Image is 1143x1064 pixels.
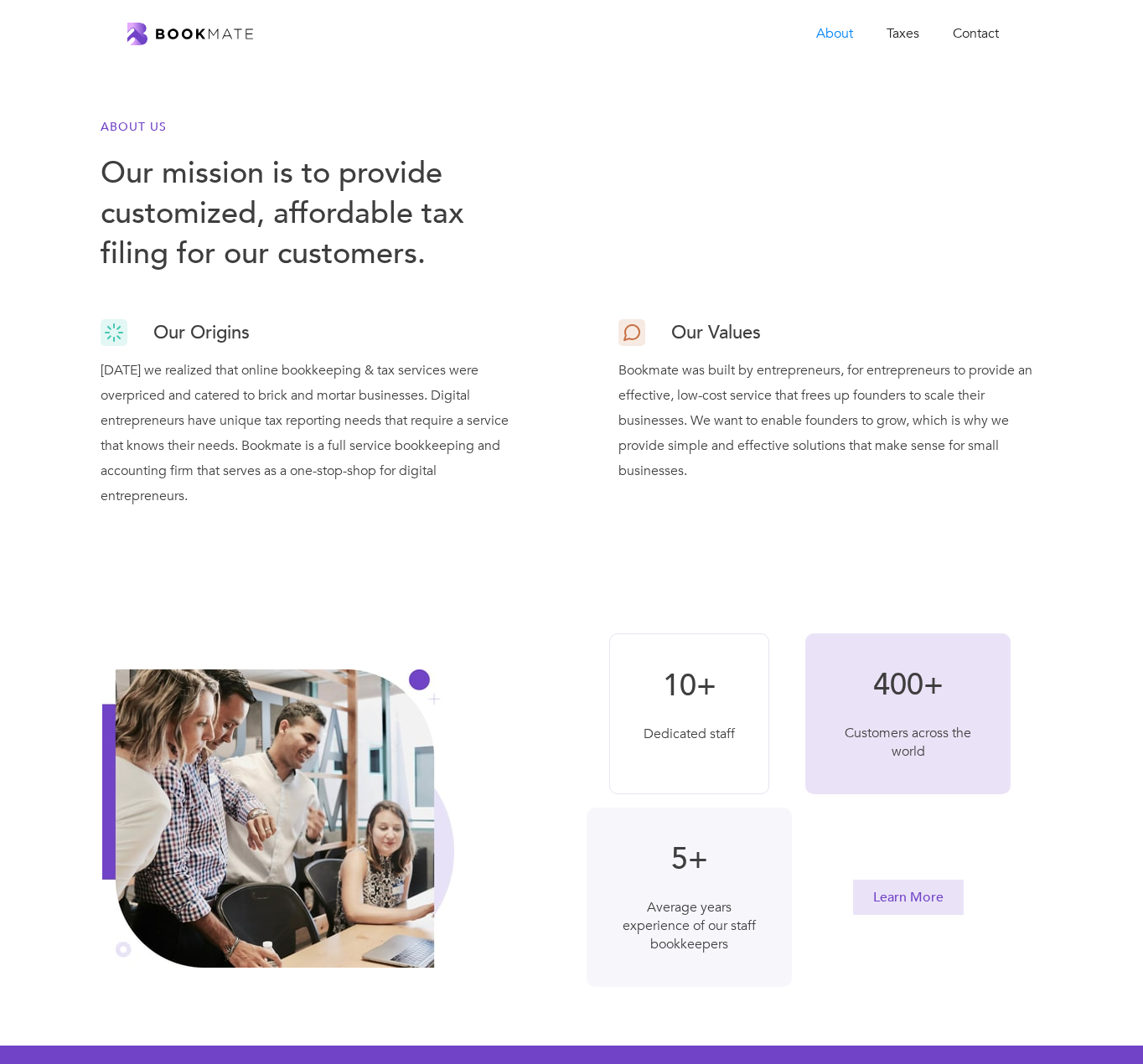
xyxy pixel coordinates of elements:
[853,880,964,915] a: Learn More
[671,316,761,349] h3: Our Values
[839,724,977,761] div: Customers across the world
[101,118,525,137] h6: About Us
[870,17,936,51] a: Taxes
[839,667,977,704] h1: 400+
[644,725,735,743] div: Dedicated staff
[620,841,758,878] h1: 5+
[620,898,758,953] div: Average years experience of our staff bookkeepers
[101,349,525,509] div: [DATE] we realized that online bookkeeping & tax services were overpriced and catered to brick an...
[936,17,1016,51] a: Contact
[153,316,250,349] h3: Our Origins
[644,668,735,705] h1: 10+
[799,17,870,51] a: About
[618,349,1042,483] div: Bookmate was built by entrepreneurs, for entrepreneurs to provide an effective, low-cost service ...
[101,153,525,274] h1: Our mission is to provide customized, affordable tax filing for our customers.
